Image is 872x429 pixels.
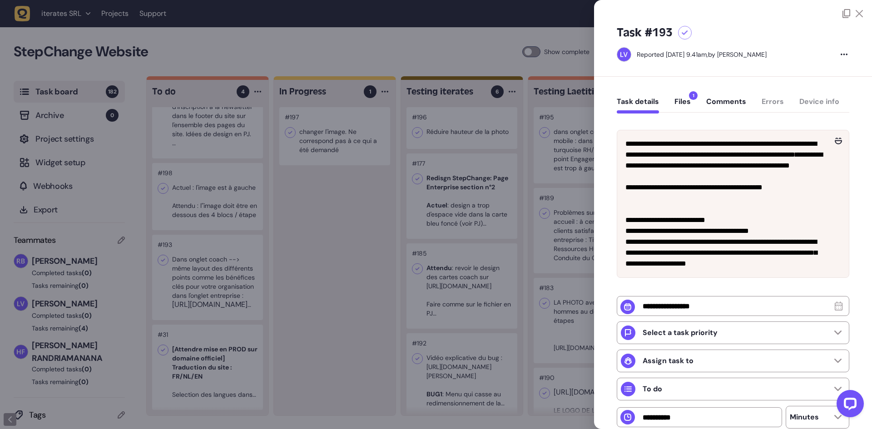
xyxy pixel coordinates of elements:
[790,413,819,422] p: Minutes
[674,97,691,113] button: Files
[617,97,659,113] button: Task details
[829,386,867,424] iframe: LiveChat chat widget
[643,385,662,394] p: To do
[617,48,631,61] img: Laetitia van Wijck
[637,50,708,59] div: Reported [DATE] 9.41am,
[643,328,718,337] p: Select a task priority
[617,25,673,40] h5: Task #193
[643,356,694,365] p: Assign task to
[637,50,767,59] div: by [PERSON_NAME]
[706,97,746,113] button: Comments
[689,91,698,100] span: 1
